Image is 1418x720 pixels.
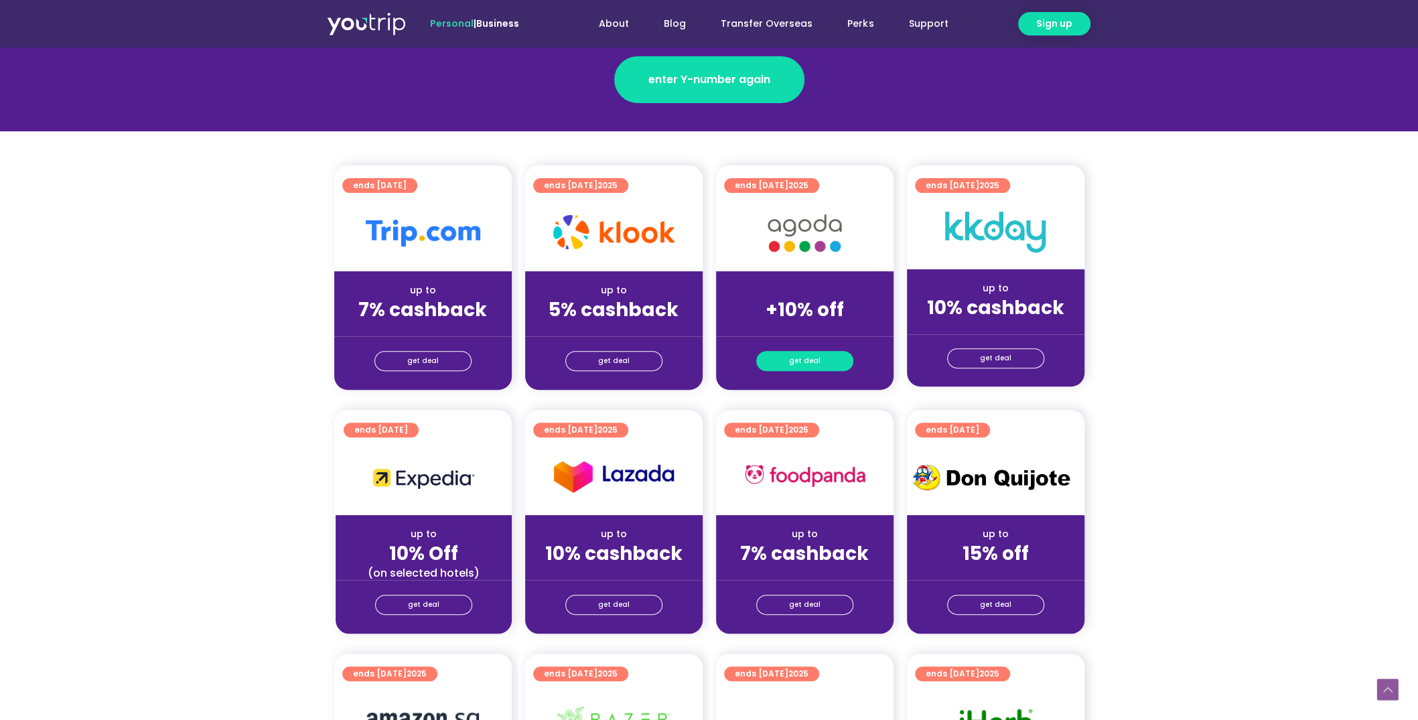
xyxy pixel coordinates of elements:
div: up to [918,281,1074,295]
a: ends [DATE]2025 [724,666,819,681]
a: ends [DATE]2025 [533,666,628,681]
div: (for stays only) [345,322,501,336]
a: ends [DATE]2025 [533,178,628,193]
span: ends [DATE] [735,423,808,437]
strong: 7% cashback [740,541,869,567]
strong: 15% off [963,541,1029,567]
span: ends [DATE] [354,423,408,437]
span: ends [DATE] [353,666,427,681]
div: (for stays only) [918,566,1074,580]
a: get deal [947,348,1044,368]
span: get deal [598,352,630,370]
div: up to [346,527,501,541]
span: 2025 [979,179,999,191]
a: Transfer Overseas [703,11,830,36]
div: (for stays only) [727,322,883,336]
a: get deal [375,595,472,615]
div: (for stays only) [727,566,883,580]
span: ends [DATE] [353,178,407,193]
strong: 10% cashback [927,295,1064,321]
span: ends [DATE] [735,666,808,681]
div: (for stays only) [536,322,692,336]
a: ends [DATE]2025 [724,423,819,437]
span: get deal [789,595,821,614]
a: ends [DATE] [344,423,419,437]
span: 2025 [979,668,999,679]
span: get deal [980,595,1011,614]
span: 2025 [597,668,618,679]
span: get deal [407,352,439,370]
a: get deal [756,595,853,615]
div: up to [727,527,883,541]
a: ends [DATE]2025 [915,178,1010,193]
span: ends [DATE] [926,423,979,437]
div: (for stays only) [536,566,692,580]
a: About [581,11,646,36]
a: ends [DATE] [342,178,417,193]
nav: Menu [555,11,965,36]
span: Personal [430,17,474,30]
a: ends [DATE]2025 [915,666,1010,681]
strong: 5% cashback [549,297,679,323]
a: get deal [565,595,662,615]
a: ends [DATE] [915,423,990,437]
span: ends [DATE] [544,178,618,193]
span: ends [DATE] [735,178,808,193]
a: Support [891,11,965,36]
strong: 7% cashback [358,297,487,323]
span: get deal [789,352,821,370]
div: up to [536,527,692,541]
span: up to [792,283,817,297]
span: ends [DATE] [544,666,618,681]
div: (for stays only) [918,320,1074,334]
span: ends [DATE] [544,423,618,437]
span: ends [DATE] [926,178,999,193]
strong: 10% Off [389,541,458,567]
span: 2025 [597,424,618,435]
div: up to [345,283,501,297]
span: 2025 [788,179,808,191]
span: 2025 [788,668,808,679]
div: up to [918,527,1074,541]
a: get deal [756,351,853,371]
strong: 10% cashback [545,541,683,567]
div: (on selected hotels) [346,566,501,580]
a: get deal [565,351,662,371]
a: Perks [830,11,891,36]
a: get deal [947,595,1044,615]
span: get deal [598,595,630,614]
a: ends [DATE]2025 [342,666,437,681]
a: Sign up [1018,12,1090,35]
span: 2025 [407,668,427,679]
strong: +10% off [766,297,844,323]
span: get deal [408,595,439,614]
span: ends [DATE] [926,666,999,681]
span: 2025 [597,179,618,191]
a: Business [476,17,519,30]
a: ends [DATE]2025 [724,178,819,193]
span: get deal [980,349,1011,368]
span: enter Y-number again [648,72,770,88]
div: up to [536,283,692,297]
a: get deal [374,351,472,371]
a: ends [DATE]2025 [533,423,628,437]
a: enter Y-number again [614,56,804,103]
span: 2025 [788,424,808,435]
span: | [430,17,519,30]
span: Sign up [1036,17,1072,31]
a: Blog [646,11,703,36]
